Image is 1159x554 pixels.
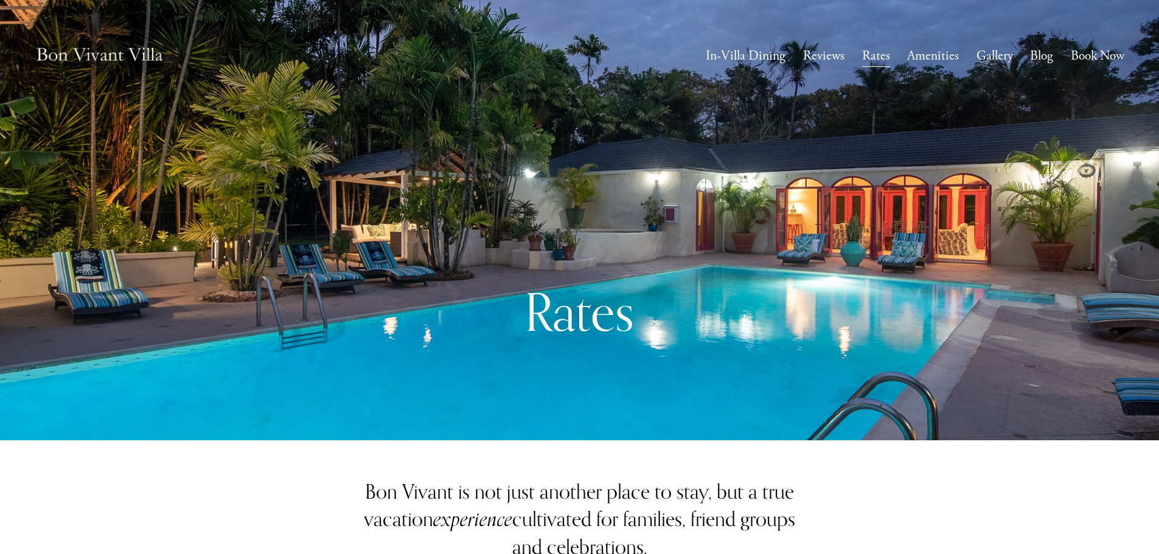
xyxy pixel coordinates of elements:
h1: Rates [446,280,713,344]
a: In-Villa Dining [706,44,785,68]
a: Book Now [1071,44,1124,68]
a: Blog [1030,44,1053,68]
img: Caribbean Vacation Rental | Bon Vivant Villa [35,35,164,78]
a: Gallery [976,44,1013,68]
a: Rates [862,44,890,68]
a: Amenities [907,44,959,68]
a: Reviews [803,44,844,68]
em: experience [433,503,512,536]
